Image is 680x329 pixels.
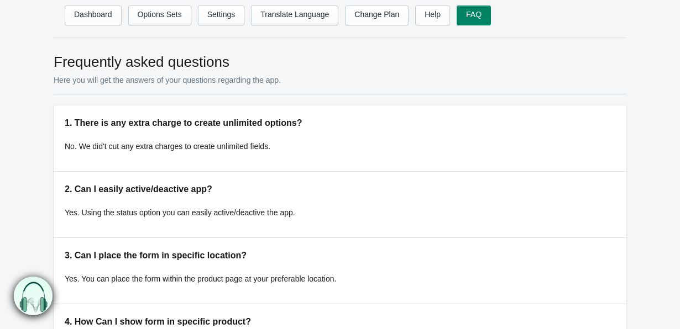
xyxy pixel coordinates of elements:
h2: Frequently asked questions [54,52,626,72]
h5: 3. Can I place the form in specific location? [65,249,615,262]
h5: 1. There is any extra charge to create unlimited options? [65,116,615,130]
a: FAQ [457,6,491,25]
a: Change Plan [345,6,409,25]
a: Translate Language [251,6,338,25]
p: Here you will get the answers of your questions regarding the app. [54,75,626,86]
h5: 2. Can I easily active/deactive app? [65,183,615,196]
a: Dashboard [65,6,122,25]
h5: 4. How Can I show form in specific product? [65,315,615,328]
p: Yes. Using the status option you can easily active/deactive the app. [65,207,615,218]
p: Yes. You can place the form within the product page at your preferable location. [65,273,615,284]
a: Settings [198,6,245,25]
a: Options Sets [128,6,191,25]
a: Help [415,6,450,25]
p: No. We did't cut any extra charges to create unlimited fields. [65,141,615,152]
img: bxm.png [14,277,53,315]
